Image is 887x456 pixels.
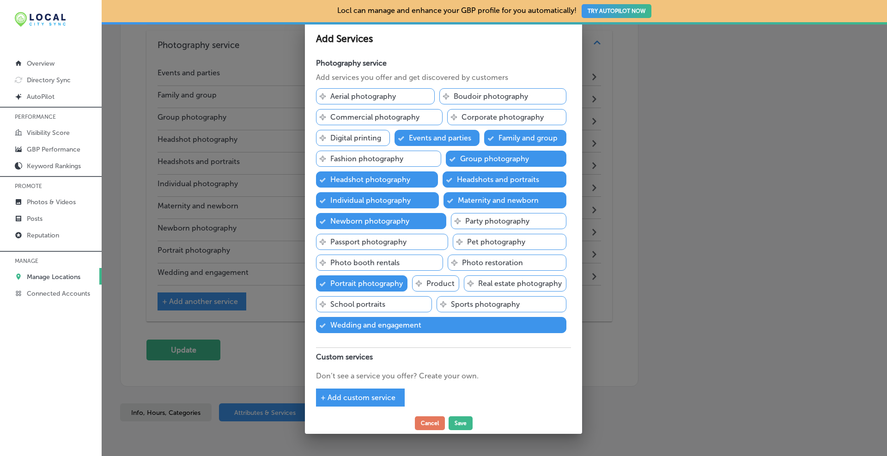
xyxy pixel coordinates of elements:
p: Overview [27,60,55,67]
p: Sports photography [451,300,520,309]
p: Party photography [465,217,529,225]
h2: Add Services [316,33,571,45]
p: Newborn photography [330,217,409,225]
p: Portrait photography [330,279,403,288]
p: Headshots and portraits [457,175,539,184]
p: Wedding and engagement [330,321,421,329]
p: Connected Accounts [27,290,90,298]
p: Individual photography [330,196,411,205]
p: Fashion photography [330,154,403,163]
p: Maternity and newborn [458,196,539,205]
p: Product [426,279,455,288]
img: 12321ecb-abad-46dd-be7f-2600e8d3409flocal-city-sync-logo-rectangle.png [15,12,66,27]
span: + Add custom service [321,393,395,402]
h4: Custom services [316,347,571,366]
button: Cancel [415,416,445,430]
p: Don’t see a service you offer? Create your own. [316,371,571,382]
p: Passport photography [330,237,407,246]
p: Photo booth rentals [330,258,400,267]
p: Posts [27,215,43,223]
p: Events and parties [409,134,471,142]
p: Digital printing [330,134,381,142]
p: Group photography [460,154,529,163]
p: Family and group [498,134,558,142]
p: Boudoir photography [454,92,528,101]
p: Commercial photography [330,113,419,122]
p: Headshot photography [330,175,410,184]
p: Photos & Videos [27,198,76,206]
button: Save [449,416,473,430]
p: AutoPilot [27,93,55,101]
p: Corporate photography [462,113,544,122]
p: Directory Sync [27,76,71,84]
button: TRY AUTOPILOT NOW [582,4,651,18]
p: Visibility Score [27,129,70,137]
p: Add services you offer and get discovered by customers [316,72,571,83]
p: Photo restoration [462,258,523,267]
h4: Photography service [316,59,571,67]
p: Pet photography [467,237,525,246]
p: Reputation [27,231,59,239]
p: GBP Performance [27,146,80,153]
p: Keyword Rankings [27,162,81,170]
p: Real estate photography [478,279,562,288]
p: School portraits [330,300,385,309]
p: Manage Locations [27,273,80,281]
p: Aerial photography [330,92,396,101]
